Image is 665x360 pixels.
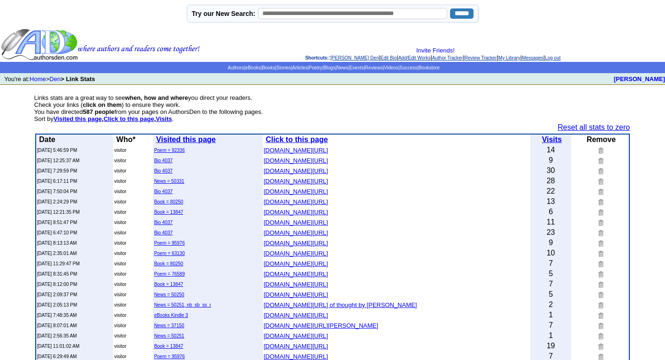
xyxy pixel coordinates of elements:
[264,188,328,195] font: [DOMAIN_NAME][URL]
[114,282,126,287] font: visitor
[154,230,172,235] a: Bio 4037
[264,260,328,267] font: [DOMAIN_NAME][URL]
[156,135,216,143] a: Visited this page
[530,238,572,248] td: 9
[264,178,328,185] font: [DOMAIN_NAME][URL]
[264,291,328,298] font: [DOMAIN_NAME][URL]
[114,230,126,235] font: visitor
[264,311,328,319] a: [DOMAIN_NAME][URL]
[154,261,183,266] a: Book = 80250
[264,322,378,329] font: [DOMAIN_NAME][URL][PERSON_NAME]
[266,135,328,143] a: Click to this page
[530,217,572,227] td: 11
[37,148,77,153] font: [DATE] 5:46:59 PM
[37,168,77,173] font: [DATE] 7:29:59 PM
[596,219,604,226] img: Remove this link
[542,135,562,143] a: Visits
[37,323,77,328] font: [DATE] 8:07:01 AM
[37,179,77,184] font: [DATE] 6:17:11 PM
[264,290,328,298] a: [DOMAIN_NAME][URL]
[114,199,126,204] font: visitor
[154,179,184,184] a: News = 50331
[596,322,604,329] img: Remove this link
[432,55,463,60] a: Author Tracker
[37,313,77,318] font: [DATE] 7:48:35 AM
[264,240,328,247] font: [DOMAIN_NAME][URL]
[596,301,604,308] img: Remove this link
[596,332,604,339] img: Remove this link
[596,167,604,174] img: Remove this link
[330,55,379,60] a: [PERSON_NAME] Den
[37,251,77,256] font: [DATE] 2:35:01 AM
[264,209,328,216] font: [DOMAIN_NAME][URL]
[596,343,604,350] img: Remove this link
[465,55,497,60] a: Review Tracker
[614,75,665,82] a: [PERSON_NAME]
[309,65,322,70] a: Poetry
[37,230,77,235] font: [DATE] 6:47:10 PM
[264,301,417,308] font: [DOMAIN_NAME][URL] of thought by [PERSON_NAME]
[530,330,572,341] td: 1
[154,199,183,204] a: Book = 80250
[530,227,572,238] td: 23
[264,208,328,216] a: [DOMAIN_NAME][URL]
[37,354,77,359] font: [DATE] 6:29:49 AM
[49,75,61,82] a: Den
[264,229,328,236] font: [DOMAIN_NAME][URL]
[30,75,46,82] a: Home
[530,341,572,351] td: 19
[202,47,664,61] div: : | | | | | | |
[154,292,184,297] a: News = 50250
[156,115,172,122] a: Visits
[114,158,126,163] font: visitor
[1,28,200,61] img: header_logo2.gif
[37,333,77,338] font: [DATE] 2:56:35 AM
[114,179,126,184] font: visitor
[264,331,328,339] a: [DOMAIN_NAME][URL]
[83,108,114,115] b: 587 people
[522,55,543,60] a: Messages
[37,210,80,215] font: [DATE] 12:21:35 PM
[596,209,604,216] img: Remove this link
[114,302,126,307] font: visitor
[228,65,244,70] a: Authors
[264,177,328,185] a: [DOMAIN_NAME][URL]
[264,280,328,288] a: [DOMAIN_NAME][URL]
[530,310,572,320] td: 1
[596,229,604,236] img: Remove this link
[530,300,572,310] td: 2
[154,313,188,318] a: eBooks Kindle 3
[37,282,77,287] font: [DATE] 8:12:00 PM
[596,240,604,247] img: Remove this link
[264,352,328,360] a: [DOMAIN_NAME][URL]
[264,270,328,277] font: [DOMAIN_NAME][URL]
[264,300,417,308] a: [DOMAIN_NAME][URL] of thought by [PERSON_NAME]
[37,220,77,225] font: [DATE] 8:51:47 PM
[530,258,572,269] td: 7
[114,210,126,215] font: visitor
[54,115,104,122] b: ,
[530,155,572,165] td: 9
[264,198,328,205] font: [DOMAIN_NAME][URL]
[264,249,328,257] a: [DOMAIN_NAME][URL]
[292,65,307,70] a: Articles
[154,354,184,359] a: Poem = 95976
[114,354,126,359] font: visitor
[37,240,77,246] font: [DATE] 8:13:13 AM
[154,271,184,277] a: Poem = 76589
[596,250,604,257] img: Remove this link
[114,313,126,318] font: visitor
[54,115,102,122] a: Visited this page
[596,147,604,154] img: Remove this link
[596,157,604,164] img: Remove this link
[530,289,572,300] td: 5
[262,65,275,70] a: Books
[104,115,154,122] a: Click to this page
[114,333,126,338] font: visitor
[154,251,184,256] a: Poem = 63130
[365,65,383,70] a: Reviews
[398,55,431,60] a: Add/Edit Works
[264,239,328,247] a: [DOMAIN_NAME][URL]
